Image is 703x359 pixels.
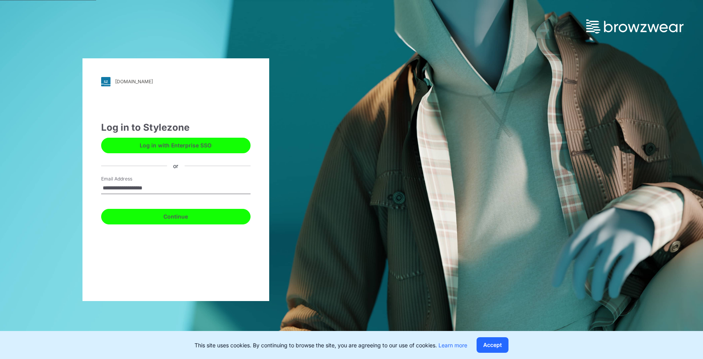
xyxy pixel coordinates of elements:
[167,162,184,170] div: or
[101,209,251,224] button: Continue
[101,175,156,182] label: Email Address
[101,77,110,86] img: svg+xml;base64,PHN2ZyB3aWR0aD0iMjgiIGhlaWdodD0iMjgiIHZpZXdCb3g9IjAgMCAyOCAyOCIgZmlsbD0ibm9uZSIgeG...
[101,77,251,86] a: [DOMAIN_NAME]
[101,121,251,135] div: Log in to Stylezone
[115,79,153,84] div: [DOMAIN_NAME]
[477,337,508,353] button: Accept
[586,19,684,33] img: browzwear-logo.73288ffb.svg
[101,138,251,153] button: Log in with Enterprise SSO
[195,341,467,349] p: This site uses cookies. By continuing to browse the site, you are agreeing to our use of cookies.
[438,342,467,348] a: Learn more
